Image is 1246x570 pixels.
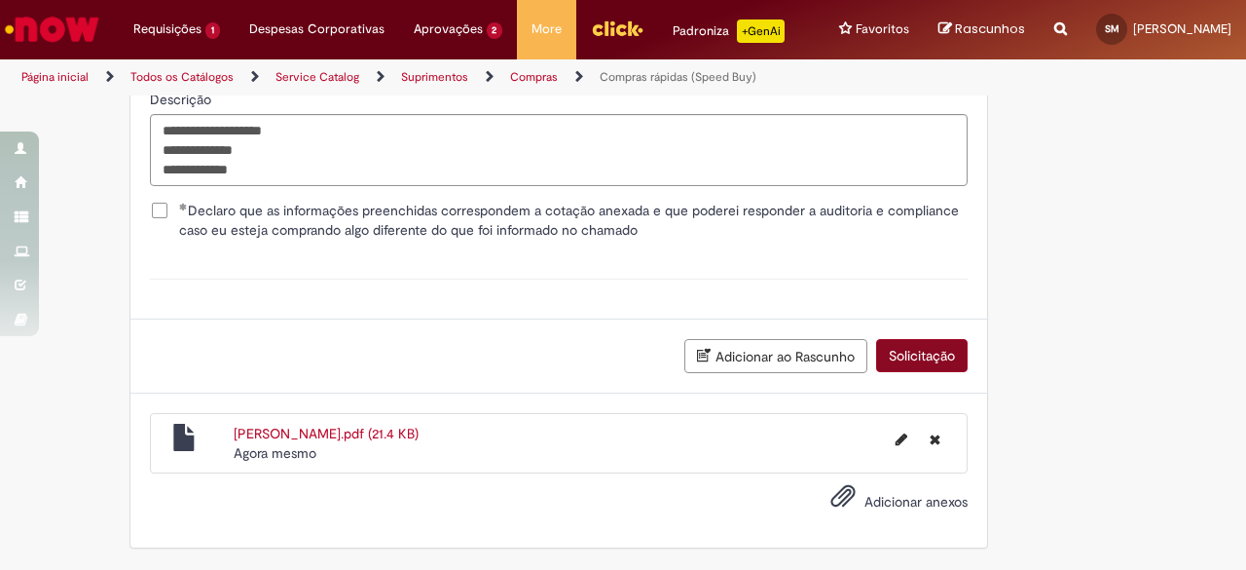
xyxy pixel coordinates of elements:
time: 28/08/2025 08:52:57 [234,444,316,462]
span: [PERSON_NAME] [1133,20,1231,37]
button: Excluir BARBARA PSICOLOGA.pdf [918,424,952,455]
a: Rascunhos [938,20,1025,39]
span: Agora mesmo [234,444,316,462]
span: Favoritos [856,19,909,39]
span: 1 [205,22,220,39]
span: Declaro que as informações preenchidas correspondem a cotação anexada e que poderei responder a a... [179,201,968,240]
a: Service Catalog [275,69,359,85]
a: Suprimentos [401,69,468,85]
span: 2 [487,22,503,39]
button: Editar nome de arquivo BARBARA PSICOLOGA.pdf [884,424,919,455]
button: Solicitação [876,339,968,372]
button: Adicionar ao Rascunho [684,339,867,373]
img: click_logo_yellow_360x200.png [591,14,643,43]
ul: Trilhas de página [15,59,816,95]
button: Adicionar anexos [825,478,861,523]
div: Padroniza [673,19,785,43]
img: ServiceNow [2,10,102,49]
a: Compras [510,69,558,85]
textarea: Descrição [150,114,968,185]
span: Obrigatório Preenchido [179,203,188,210]
span: More [531,19,562,39]
span: Descrição [150,91,215,108]
span: Aprovações [414,19,483,39]
span: Rascunhos [955,19,1025,38]
span: Despesas Corporativas [249,19,385,39]
p: +GenAi [737,19,785,43]
a: [PERSON_NAME].pdf (21.4 KB) [234,425,419,442]
span: Requisições [133,19,202,39]
a: Página inicial [21,69,89,85]
span: SM [1105,22,1119,35]
a: Todos os Catálogos [130,69,234,85]
span: Adicionar anexos [864,493,968,511]
a: Compras rápidas (Speed Buy) [600,69,756,85]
